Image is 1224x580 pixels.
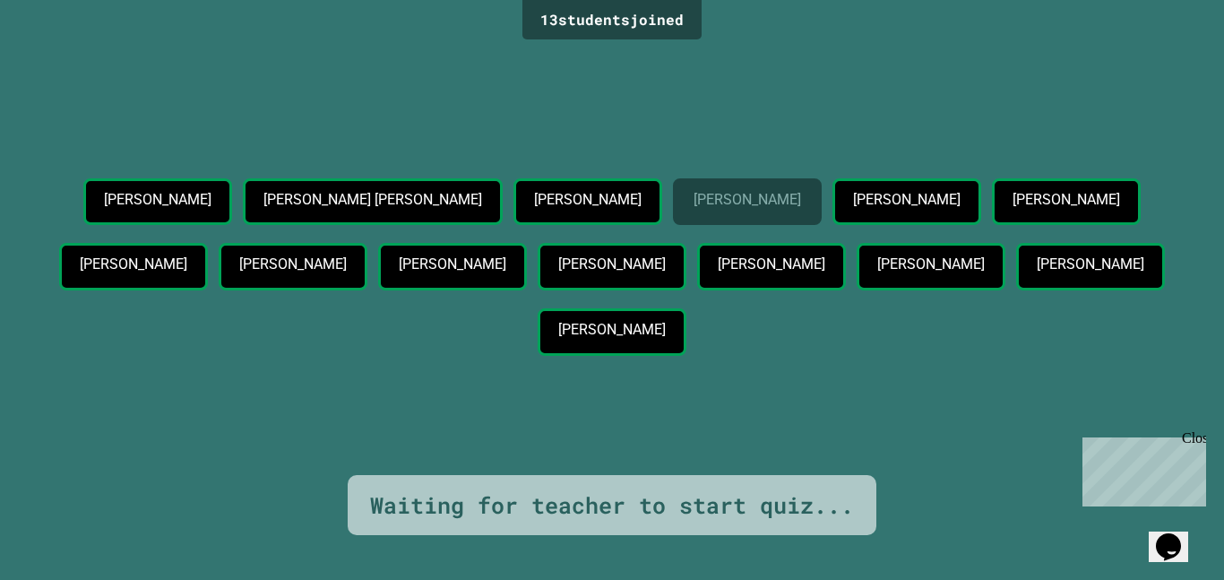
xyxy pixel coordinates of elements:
p: [PERSON_NAME] [1037,256,1143,273]
p: [PERSON_NAME] [694,192,800,208]
p: [PERSON_NAME] [80,256,186,273]
p: [PERSON_NAME] [104,192,211,208]
p: [PERSON_NAME] [399,256,505,273]
p: [PERSON_NAME] [558,256,665,273]
div: Waiting for teacher to start quiz... [370,489,854,523]
div: Chat with us now!Close [7,7,124,114]
iframe: chat widget [1075,430,1206,506]
p: [PERSON_NAME] [1013,192,1119,208]
iframe: chat widget [1149,508,1206,562]
p: [PERSON_NAME] [239,256,346,273]
p: [PERSON_NAME] [718,256,824,273]
p: [PERSON_NAME] [PERSON_NAME] [263,192,480,208]
p: [PERSON_NAME] [534,192,641,208]
p: [PERSON_NAME] [853,192,960,208]
p: [PERSON_NAME] [558,322,665,338]
p: [PERSON_NAME] [877,256,984,273]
